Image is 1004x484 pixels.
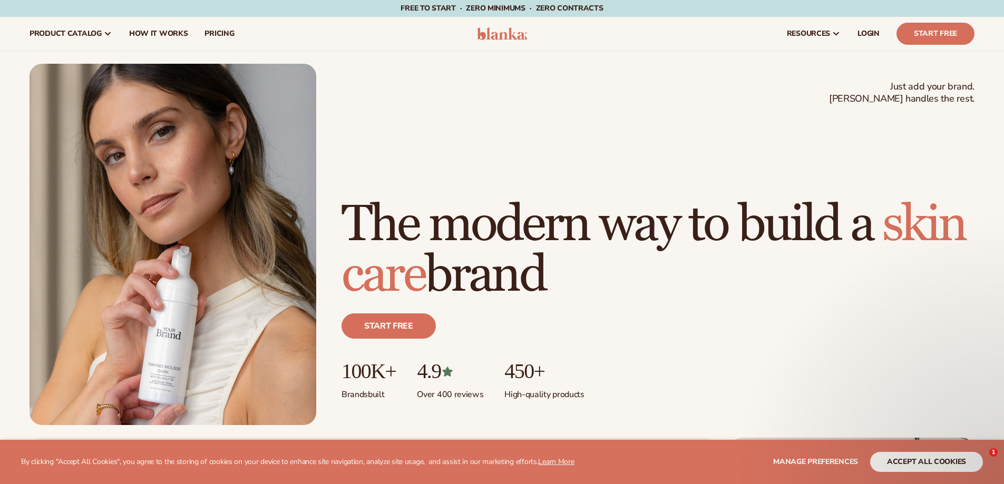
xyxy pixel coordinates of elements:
p: By clicking "Accept All Cookies", you agree to the storing of cookies on your device to enhance s... [21,458,574,467]
span: How It Works [129,29,188,38]
a: product catalog [21,17,121,51]
a: Start free [342,313,436,339]
a: pricing [196,17,242,51]
span: skin care [342,194,966,306]
span: LOGIN [857,29,880,38]
button: accept all cookies [870,452,983,472]
a: Start Free [896,23,974,45]
button: Manage preferences [773,452,858,472]
span: Just add your brand. [PERSON_NAME] handles the rest. [829,81,974,105]
span: pricing [204,29,234,38]
p: Over 400 reviews [417,383,483,400]
span: Free to start · ZERO minimums · ZERO contracts [401,3,603,13]
p: Brands built [342,383,396,400]
a: Learn More [538,457,574,467]
img: logo [477,27,527,40]
p: High-quality products [504,383,584,400]
a: resources [778,17,849,51]
span: product catalog [30,29,102,38]
img: Female holding tanning mousse. [30,64,316,425]
span: 1 [989,448,998,457]
span: resources [787,29,830,38]
a: LOGIN [849,17,888,51]
span: Manage preferences [773,457,858,467]
p: 4.9 [417,360,483,383]
p: 450+ [504,360,584,383]
a: How It Works [121,17,197,51]
p: 100K+ [342,360,396,383]
iframe: Intercom live chat [968,448,993,473]
iframe: Intercom notifications message [793,342,1004,445]
h1: The modern way to build a brand [342,200,974,301]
